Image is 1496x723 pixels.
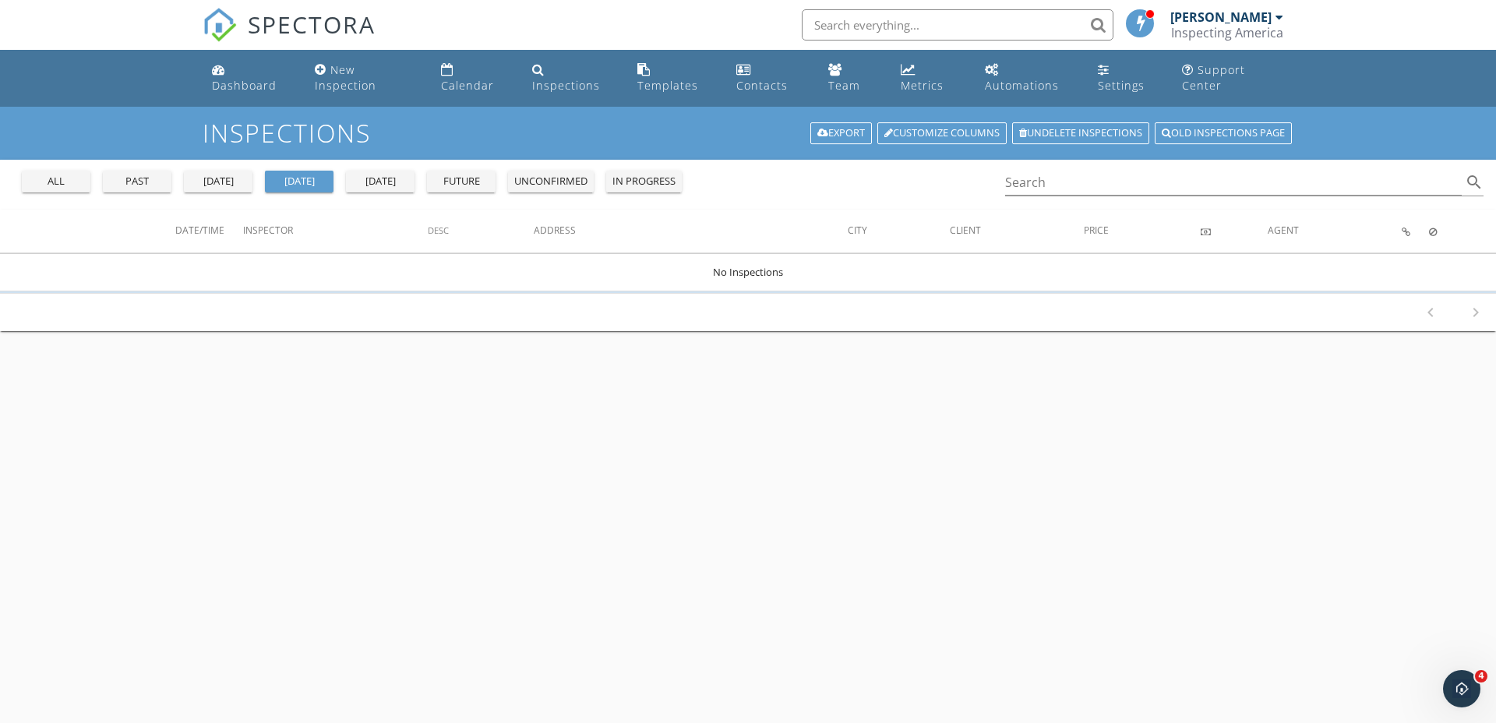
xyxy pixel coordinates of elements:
th: Canceled: Not sorted. [1429,210,1496,253]
span: Agent [1268,224,1299,237]
a: Customize Columns [877,122,1007,144]
iframe: Intercom live chat [1443,670,1480,707]
div: Inspections [532,78,600,93]
th: City: Not sorted. [848,210,950,253]
span: SPECTORA [248,8,376,41]
button: all [22,171,90,192]
span: Client [950,224,981,237]
button: [DATE] [184,171,252,192]
a: Templates [631,56,718,101]
a: Export [810,122,872,144]
span: City [848,224,867,237]
div: Contacts [736,78,788,93]
div: [DATE] [271,174,327,189]
span: Date/Time [175,224,224,237]
a: Metrics [894,56,965,101]
div: Team [828,78,860,93]
div: past [109,174,165,189]
a: Automations (Basic) [979,56,1079,101]
div: Templates [637,78,698,93]
th: Paid: Not sorted. [1201,210,1268,253]
th: Date/Time: Not sorted. [175,210,243,253]
button: unconfirmed [508,171,594,192]
a: Contacts [730,56,810,101]
button: past [103,171,171,192]
span: Inspector [243,224,293,237]
h1: Inspections [203,119,1293,146]
th: Address: Not sorted. [534,210,848,253]
th: Inspection Details: Not sorted. [1402,210,1429,253]
div: Support Center [1182,62,1245,93]
span: Desc [428,224,449,236]
div: unconfirmed [514,174,587,189]
a: New Inspection [309,56,422,101]
button: future [427,171,496,192]
div: future [433,174,489,189]
a: Support Center [1176,56,1290,101]
span: Price [1084,224,1109,237]
a: Undelete inspections [1012,122,1149,144]
th: Inspector: Not sorted. [243,210,427,253]
div: Metrics [901,78,944,93]
a: SPECTORA [203,21,376,54]
div: [DATE] [190,174,246,189]
a: Dashboard [206,56,296,101]
th: Desc: Not sorted. [428,210,535,253]
input: Search [1005,170,1462,196]
div: all [28,174,84,189]
input: Search everything... [802,9,1113,41]
div: Inspecting America [1171,25,1283,41]
div: Calendar [441,78,494,93]
button: in progress [606,171,682,192]
a: Settings [1092,56,1163,101]
a: Calendar [435,56,513,101]
button: [DATE] [346,171,415,192]
button: [DATE] [265,171,333,192]
th: Agent: Not sorted. [1268,210,1402,253]
a: Inspections [526,56,619,101]
div: Settings [1098,78,1145,93]
div: [DATE] [352,174,408,189]
th: Client: Not sorted. [950,210,1084,253]
a: Old inspections page [1155,122,1292,144]
a: Team [822,56,882,101]
div: Automations [985,78,1059,93]
th: Price: Not sorted. [1084,210,1201,253]
i: search [1465,173,1484,192]
div: Dashboard [212,78,277,93]
div: [PERSON_NAME] [1170,9,1272,25]
img: The Best Home Inspection Software - Spectora [203,8,237,42]
div: in progress [612,174,676,189]
span: Address [534,224,576,237]
div: New Inspection [315,62,376,93]
span: 4 [1475,670,1487,682]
